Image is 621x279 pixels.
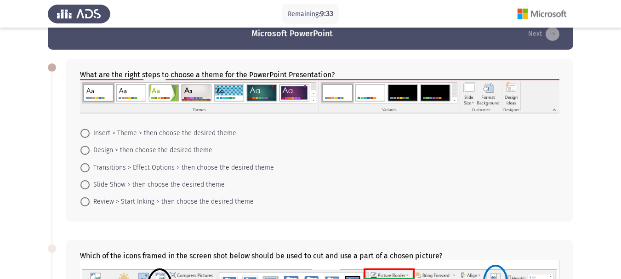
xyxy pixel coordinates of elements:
[90,128,236,139] span: Insert > Theme > then choose the desired theme
[251,28,333,40] h3: Microsoft PowerPoint
[90,179,225,190] span: Slide Show > then choose the desired theme
[288,8,333,20] p: Remaining:
[48,1,110,27] img: Assess Talent Management logo
[90,145,212,156] span: Design > then choose the desired theme
[320,9,333,18] span: 9:33
[525,27,562,41] button: check the missing
[90,162,274,173] span: Transitions > Effect Options > then choose the desired theme
[90,196,254,207] span: Review > Start Inking > then choose the desired theme
[511,1,573,27] img: Assessment logo of Microsoft (Word, Excel, PPT)
[80,70,559,79] div: What are the right steps to choose a theme for the PowerPoint Presentation?
[80,79,559,114] img: MS5wbmcxNjk2OTM5NTM3MjUz.png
